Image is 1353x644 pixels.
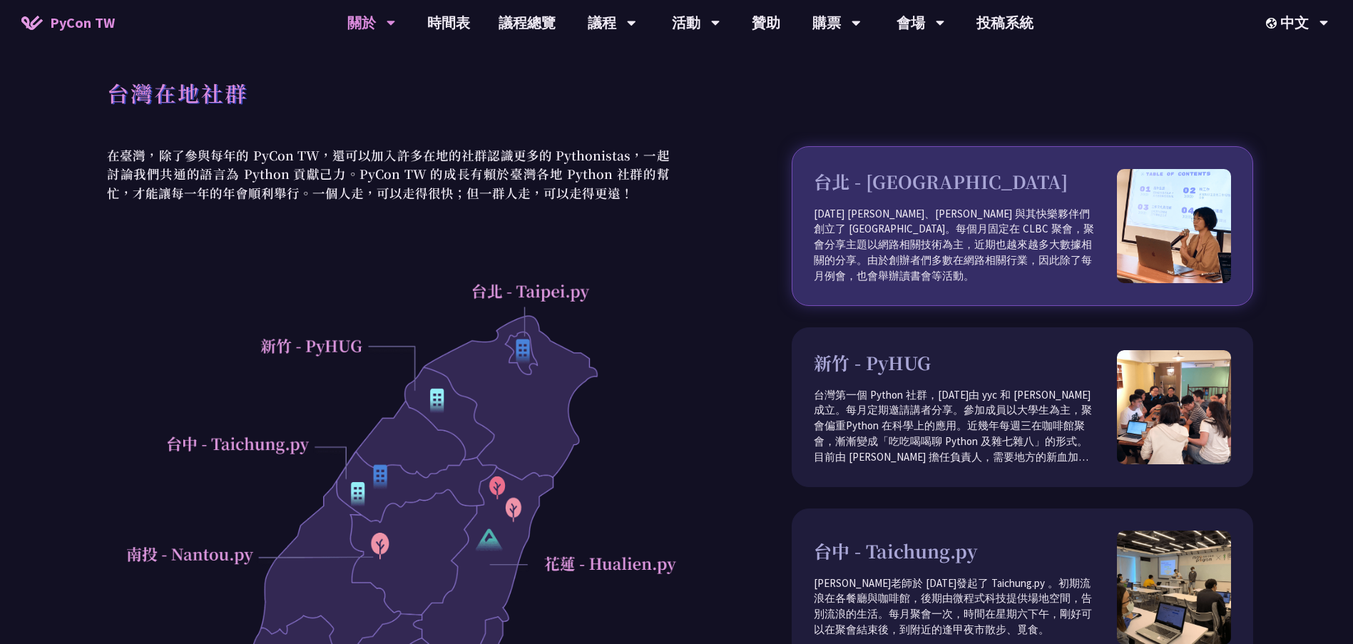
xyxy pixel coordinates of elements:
[1117,350,1231,464] img: pyhug
[814,206,1117,285] p: [DATE] [PERSON_NAME]、[PERSON_NAME] 與其快樂夥伴們創立了 [GEOGRAPHIC_DATA]。每個月固定在 CLBC 聚會，聚會分享主題以網路相關技術為主，近期...
[814,576,1117,638] p: [PERSON_NAME]老師於 [DATE]發起了 Taichung.py 。初期流浪在各餐廳與咖啡館，後期由微程式科技提供場地空間，告別流浪的生活。每月聚會一次，時間在星期六下午，剛好可以在...
[814,538,1117,565] h3: 台中 - Taichung.py
[1266,18,1280,29] img: Locale Icon
[107,71,248,114] h1: 台灣在地社群
[1117,169,1231,283] img: taipei
[50,12,115,34] span: PyCon TW
[814,349,1117,377] h3: 新竹 - PyHUG
[100,146,677,203] p: 在臺灣，除了參與每年的 PyCon TW，還可以加入許多在地的社群認識更多的 Pythonistas，一起討論我們共通的語言為 Python 貢獻己力。PyCon TW 的成長有賴於臺灣各地 P...
[21,16,43,30] img: Home icon of PyCon TW 2025
[7,5,129,41] a: PyCon TW
[814,387,1117,466] p: 台灣第一個 Python 社群，[DATE]由 yyc 和 [PERSON_NAME] 成立。每月定期邀請講者分享。參加成員以大學生為主，聚會偏重Python 在科學上的應用。近幾年每週三在咖啡...
[814,168,1117,195] h3: 台北 - [GEOGRAPHIC_DATA]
